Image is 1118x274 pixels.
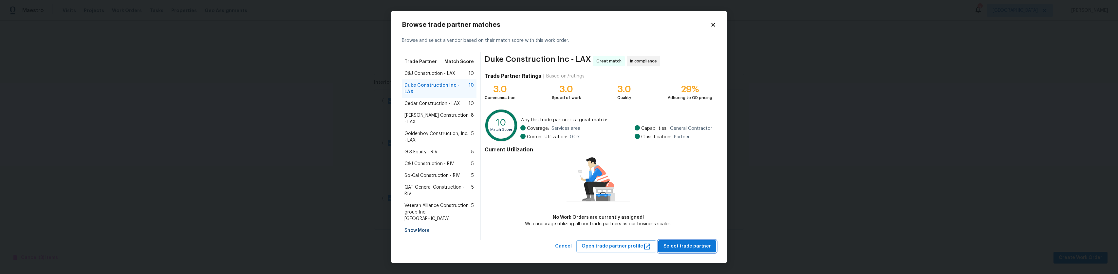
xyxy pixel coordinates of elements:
[617,94,631,101] div: Quality
[525,214,672,221] div: No Work Orders are currently assigned!
[490,128,512,132] text: Match Score
[520,117,712,123] span: Why this trade partner is a great match:
[570,134,581,140] span: 0.0 %
[402,29,716,52] div: Browse and select a vendor based on their match score with this work order.
[471,149,474,155] span: 5
[402,22,710,28] h2: Browse trade partner matches
[404,202,471,222] span: Veteran Alliance Construction group Inc. - [GEOGRAPHIC_DATA]
[404,130,471,144] span: Goldenboy Construction, Inc. - LAX
[485,56,591,66] span: Duke Construction Inc - LAX
[471,202,474,222] span: 5
[641,125,667,132] span: Capabilities:
[471,172,474,179] span: 5
[485,94,515,101] div: Communication
[641,134,671,140] span: Classification:
[485,146,712,153] h4: Current Utilization
[668,94,712,101] div: Adhering to OD pricing
[546,73,585,79] div: Based on 7 ratings
[555,242,572,250] span: Cancel
[471,130,474,144] span: 5
[471,184,474,197] span: 5
[596,58,624,64] span: Great match
[576,240,656,252] button: Open trade partner profile
[404,112,471,125] span: [PERSON_NAME] Construction - LAX
[402,225,476,236] div: Show More
[668,86,712,93] div: 29%
[404,59,437,65] span: Trade Partner
[404,184,471,197] span: QAT General Construction - RIV
[404,100,460,107] span: Cedar Construction - LAX
[404,82,469,95] span: Duke Construction Inc - LAX
[551,125,580,132] span: Services area
[496,118,506,127] text: 10
[582,242,651,250] span: Open trade partner profile
[630,58,660,64] span: In compliance
[527,125,549,132] span: Coverage:
[485,86,515,93] div: 3.0
[469,100,474,107] span: 10
[404,172,460,179] span: So-Cal Construction - RIV
[552,86,581,93] div: 3.0
[663,242,711,250] span: Select trade partner
[444,59,474,65] span: Match Score
[485,73,541,79] h4: Trade Partner Ratings
[469,82,474,95] span: 10
[527,134,567,140] span: Current Utilization:
[552,94,581,101] div: Speed of work
[541,73,546,79] div: |
[404,70,455,77] span: C&J Construction - LAX
[670,125,712,132] span: General Contractor
[674,134,690,140] span: Partner
[404,149,438,155] span: G 3 Equity - RIV
[617,86,631,93] div: 3.0
[552,240,574,252] button: Cancel
[471,161,474,167] span: 5
[471,112,474,125] span: 8
[469,70,474,77] span: 10
[658,240,716,252] button: Select trade partner
[404,161,454,167] span: C&J Construction - RIV
[525,221,672,227] div: We encourage utilizing all our trade partners as our business scales.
